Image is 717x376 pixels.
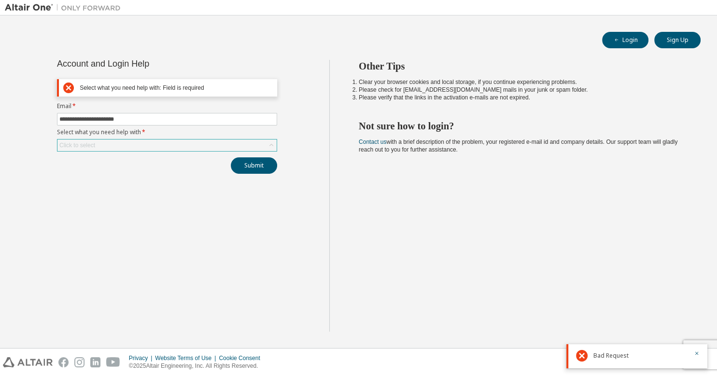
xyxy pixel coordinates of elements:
label: Email [57,102,277,110]
div: Cookie Consent [219,354,266,362]
div: Click to select [59,141,95,149]
li: Please check for [EMAIL_ADDRESS][DOMAIN_NAME] mails in your junk or spam folder. [359,86,683,94]
li: Please verify that the links in the activation e-mails are not expired. [359,94,683,101]
button: Submit [231,157,277,174]
img: youtube.svg [106,357,120,367]
h2: Not sure how to login? [359,120,683,132]
li: Clear your browser cookies and local storage, if you continue experiencing problems. [359,78,683,86]
img: altair_logo.svg [3,357,53,367]
label: Select what you need help with [57,128,277,136]
span: Bad Request [593,352,629,360]
h2: Other Tips [359,60,683,72]
img: facebook.svg [58,357,69,367]
img: linkedin.svg [90,357,100,367]
p: © 2025 Altair Engineering, Inc. All Rights Reserved. [129,362,266,370]
div: Privacy [129,354,155,362]
img: Altair One [5,3,126,13]
div: Select what you need help with: Field is required [80,84,273,92]
div: Click to select [57,139,277,151]
button: Login [602,32,648,48]
button: Sign Up [654,32,701,48]
div: Account and Login Help [57,60,233,68]
img: instagram.svg [74,357,84,367]
div: Website Terms of Use [155,354,219,362]
a: Contact us [359,139,386,145]
span: with a brief description of the problem, your registered e-mail id and company details. Our suppo... [359,139,677,153]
